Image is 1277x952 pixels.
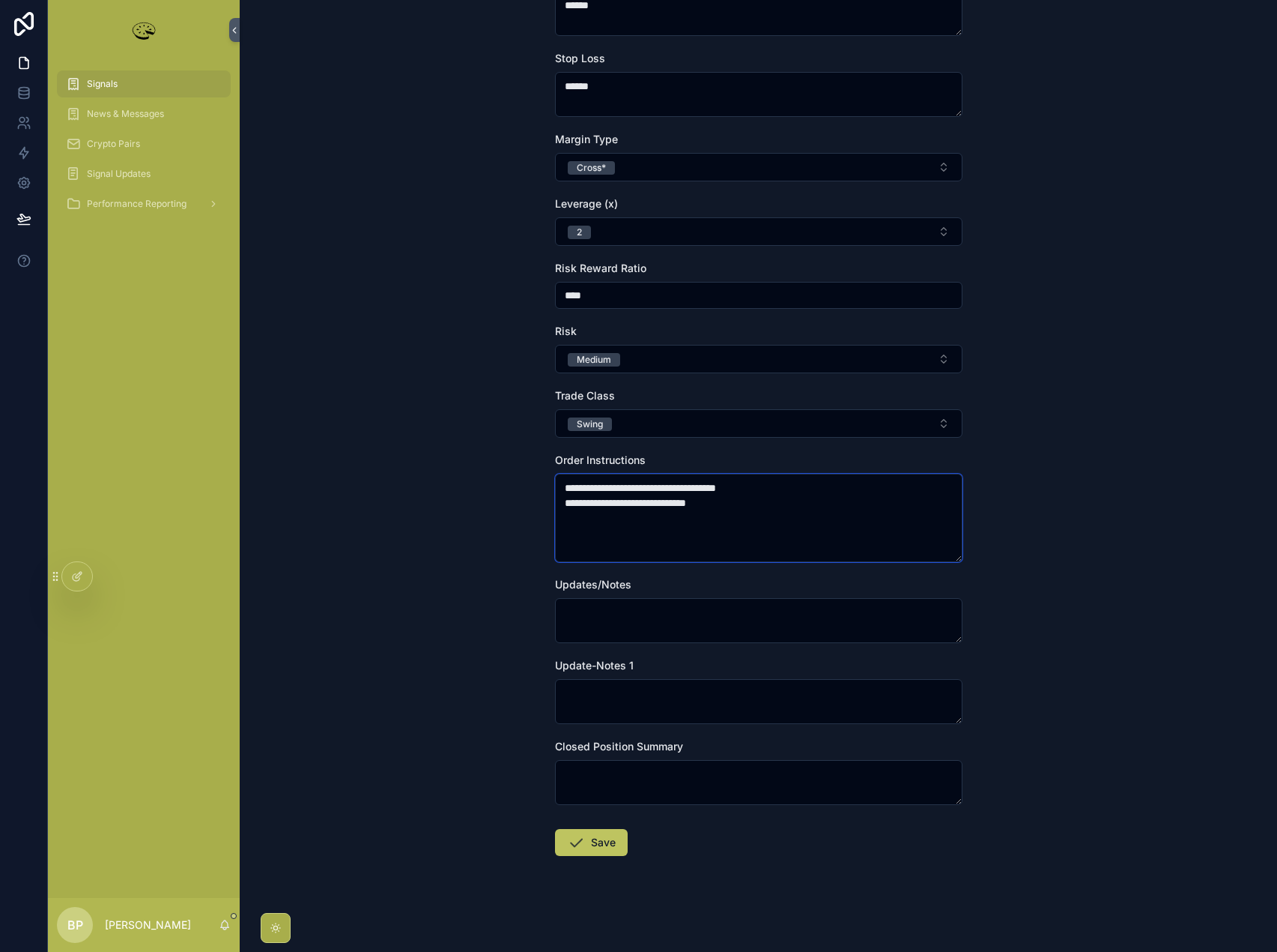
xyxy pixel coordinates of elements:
span: News & Messages [87,108,164,120]
div: scrollable content [48,60,240,237]
span: Updates/Notes [555,578,631,591]
span: Margin Type [555,133,618,145]
span: Order Instructions [555,454,646,466]
button: Select Button [555,409,962,438]
span: Trade Class [555,389,615,402]
span: Leverage (x) [555,197,618,210]
div: Swing [577,418,603,431]
span: Risk Reward Ratio [555,262,646,274]
span: Closed Position Summary [555,740,683,753]
a: Crypto Pairs [57,130,231,157]
div: Cross* [577,161,606,175]
button: Select Button [555,153,962,181]
p: [PERSON_NAME] [105,918,191,933]
img: App logo [129,18,159,42]
span: Performance Reporting [87,198,186,210]
span: Risk [555,325,577,337]
div: Medium [577,353,611,367]
a: Signal Updates [57,160,231,187]
span: Crypto Pairs [87,138,140,150]
span: Update-Notes 1 [555,659,634,672]
button: Select Button [555,217,962,246]
button: Save [555,829,628,856]
span: BP [67,916,83,934]
a: News & Messages [57,100,231,127]
a: Performance Reporting [57,190,231,217]
div: 2 [577,226,582,239]
span: Stop Loss [555,52,605,64]
a: Signals [57,70,231,97]
span: Signal Updates [87,168,151,180]
button: Select Button [555,345,962,373]
span: Signals [87,78,118,90]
